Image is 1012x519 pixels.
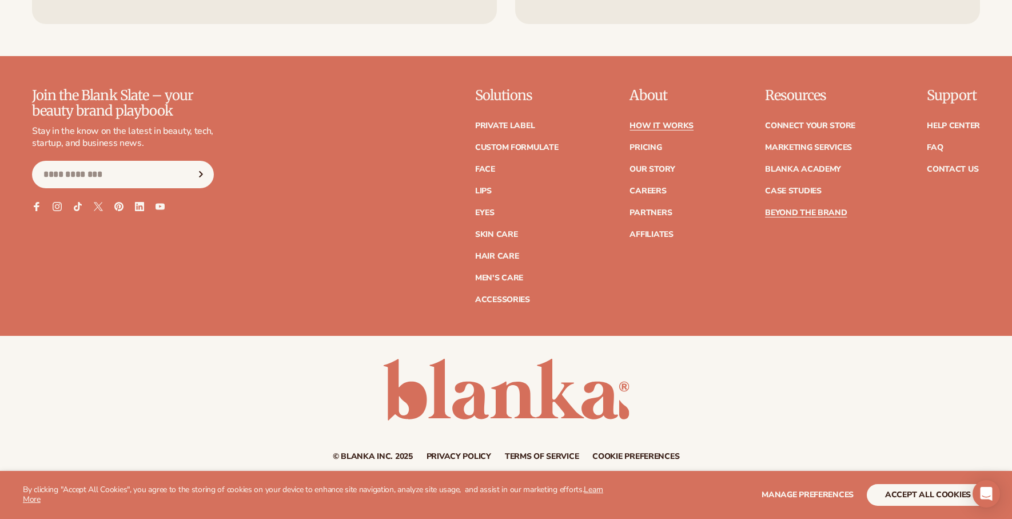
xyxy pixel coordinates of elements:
[505,453,579,461] a: Terms of service
[973,480,1000,508] div: Open Intercom Messenger
[475,252,519,260] a: Hair Care
[629,231,673,239] a: Affiliates
[927,122,980,130] a: Help Center
[475,187,492,195] a: Lips
[32,88,214,118] p: Join the Blank Slate – your beauty brand playbook
[475,144,559,152] a: Custom formulate
[867,484,989,506] button: accept all cookies
[762,489,854,500] span: Manage preferences
[475,209,495,217] a: Eyes
[762,484,854,506] button: Manage preferences
[629,144,662,152] a: Pricing
[629,165,675,173] a: Our Story
[765,122,855,130] a: Connect your store
[23,485,609,505] p: By clicking "Accept All Cookies", you agree to the storing of cookies on your device to enhance s...
[23,484,603,505] a: Learn More
[592,453,679,461] a: Cookie preferences
[629,187,666,195] a: Careers
[188,161,213,188] button: Subscribe
[475,88,559,103] p: Solutions
[629,122,694,130] a: How It Works
[927,165,978,173] a: Contact Us
[765,144,852,152] a: Marketing services
[32,125,214,149] p: Stay in the know on the latest in beauty, tech, startup, and business news.
[765,187,822,195] a: Case Studies
[475,165,495,173] a: Face
[475,296,530,304] a: Accessories
[765,165,841,173] a: Blanka Academy
[475,231,517,239] a: Skin Care
[927,144,943,152] a: FAQ
[765,209,847,217] a: Beyond the brand
[475,274,523,282] a: Men's Care
[333,451,413,462] small: © Blanka Inc. 2025
[629,209,672,217] a: Partners
[927,88,980,103] p: Support
[427,453,491,461] a: Privacy policy
[765,88,855,103] p: Resources
[475,122,535,130] a: Private label
[629,88,694,103] p: About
